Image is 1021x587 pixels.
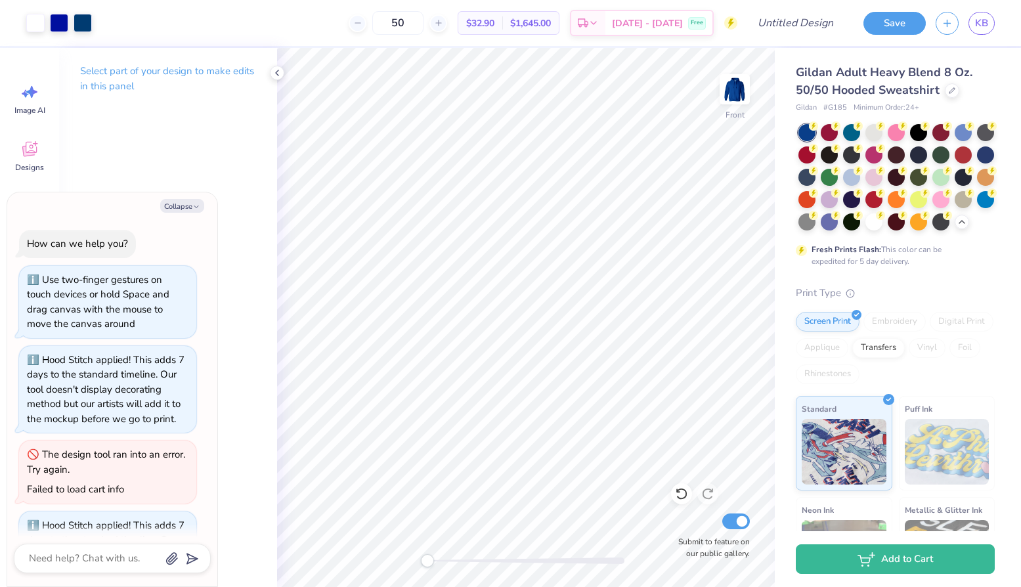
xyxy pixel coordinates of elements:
[796,364,859,384] div: Rhinestones
[905,520,989,586] img: Metallic & Glitter Ink
[905,402,932,416] span: Puff Ink
[796,312,859,332] div: Screen Print
[823,102,847,114] span: # G185
[747,10,844,36] input: Untitled Design
[802,419,886,485] img: Standard
[796,286,995,301] div: Print Type
[421,554,434,567] div: Accessibility label
[27,483,124,496] div: Failed to load cart info
[160,199,204,213] button: Collapse
[905,419,989,485] img: Puff Ink
[27,273,169,331] div: Use two-finger gestures on touch devices or hold Space and drag canvas with the mouse to move the...
[812,244,881,255] strong: Fresh Prints Flash:
[27,448,185,476] div: The design tool ran into an error. Try again.
[863,312,926,332] div: Embroidery
[802,402,836,416] span: Standard
[863,12,926,35] button: Save
[949,338,980,358] div: Foil
[27,353,185,425] div: Hood Stitch applied! This adds 7 days to the standard timeline. Our tool doesn't display decorati...
[466,16,494,30] span: $32.90
[671,536,750,559] label: Submit to feature on our public gallery.
[930,312,993,332] div: Digital Print
[812,244,973,267] div: This color can be expedited for 5 day delivery.
[852,338,905,358] div: Transfers
[722,76,748,102] img: Front
[802,520,886,586] img: Neon Ink
[691,18,703,28] span: Free
[802,503,834,517] span: Neon Ink
[14,105,45,116] span: Image AI
[968,12,995,35] a: KB
[796,102,817,114] span: Gildan
[80,64,256,94] p: Select part of your design to make edits in this panel
[905,503,982,517] span: Metallic & Glitter Ink
[27,237,128,250] div: How can we help you?
[726,109,745,121] div: Front
[510,16,551,30] span: $1,645.00
[854,102,919,114] span: Minimum Order: 24 +
[372,11,424,35] input: – –
[796,64,972,98] span: Gildan Adult Heavy Blend 8 Oz. 50/50 Hooded Sweatshirt
[796,544,995,574] button: Add to Cart
[612,16,683,30] span: [DATE] - [DATE]
[15,162,44,173] span: Designs
[975,16,988,31] span: KB
[909,338,945,358] div: Vinyl
[796,338,848,358] div: Applique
